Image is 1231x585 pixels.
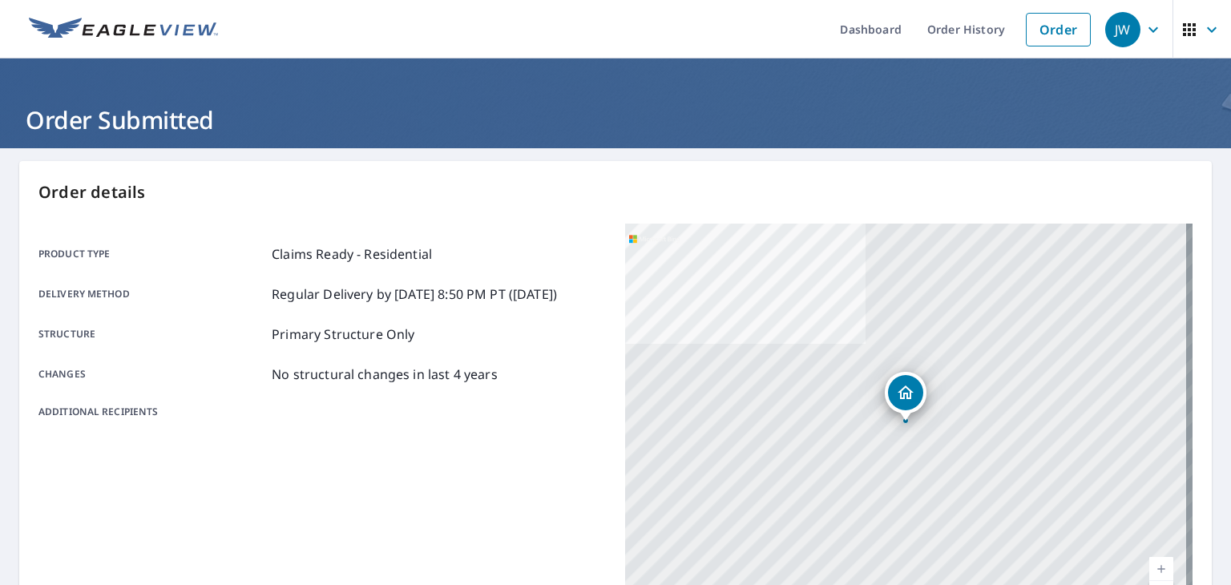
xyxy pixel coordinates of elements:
div: Dropped pin, building 1, Residential property, 864 W Cheyenne Dr Chandler, AZ 85225 [885,372,926,422]
p: Structure [38,325,265,344]
p: Additional recipients [38,405,265,419]
p: Delivery method [38,284,265,304]
p: Regular Delivery by [DATE] 8:50 PM PT ([DATE]) [272,284,557,304]
a: Order [1026,13,1091,46]
a: Current Level 17, Zoom In [1149,557,1173,581]
p: Changes [38,365,265,384]
img: EV Logo [29,18,218,42]
div: JW [1105,12,1140,47]
p: No structural changes in last 4 years [272,365,498,384]
p: Order details [38,180,1193,204]
h1: Order Submitted [19,103,1212,136]
p: Claims Ready - Residential [272,244,432,264]
p: Primary Structure Only [272,325,414,344]
p: Product type [38,244,265,264]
